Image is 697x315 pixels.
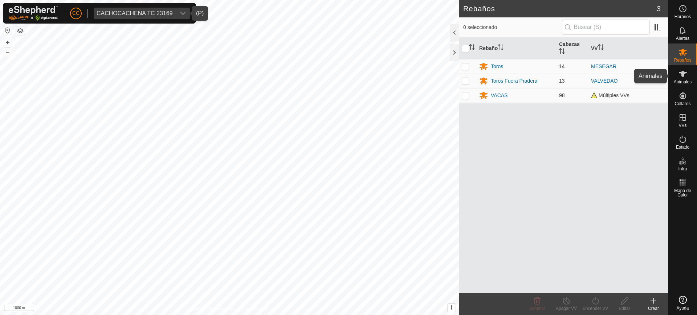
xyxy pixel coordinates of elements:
div: Editar [610,305,639,312]
p-sorticon: Activar para ordenar [498,45,504,51]
th: Cabezas [556,38,588,59]
th: VV [588,38,668,59]
span: Collares [674,101,690,106]
div: Apagar VV [552,305,581,312]
span: Mapa de Calor [670,188,695,197]
span: 3 [657,3,661,14]
button: i [448,304,456,312]
p-sorticon: Activar para ordenar [469,45,475,51]
span: 0 seleccionado [463,24,562,31]
h2: Rebaños [463,4,657,13]
div: Toros Fuera Pradera [491,77,537,85]
button: Capas del Mapa [16,26,25,35]
p-sorticon: Activar para ordenar [598,45,604,51]
button: Restablecer Mapa [3,26,12,35]
a: Contáctenos [242,306,267,312]
div: CACHOCACHENA TC 23169 [97,11,173,16]
span: CC [72,9,80,17]
div: VACAS [491,92,508,99]
span: i [451,304,452,311]
div: dropdown trigger [176,8,190,19]
span: 14 [559,63,565,69]
span: Infra [678,167,687,171]
div: Encender VV [581,305,610,312]
span: Ayuda [677,306,689,310]
img: Logo Gallagher [9,6,58,21]
a: VALVEDAO [591,78,617,84]
a: Ayuda [668,293,697,313]
span: Alertas [676,36,689,41]
span: Múltiples VVs [591,92,629,98]
button: – [3,47,12,56]
span: Rebaños [674,58,691,62]
span: Horarios [674,14,691,19]
p-sorticon: Activar para ordenar [559,49,565,55]
span: Estado [676,145,689,149]
div: Toros [491,63,503,70]
a: Política de Privacidad [192,306,234,312]
span: CACHOCACHENA TC 23169 [94,8,176,19]
span: 13 [559,78,565,84]
span: Animales [674,80,692,84]
span: Eliminar [529,306,545,311]
input: Buscar (S) [562,20,650,35]
span: VVs [678,123,686,128]
span: 98 [559,92,565,98]
a: MESEGAR [591,63,616,69]
button: + [3,38,12,47]
div: Crear [639,305,668,312]
th: Rebaño [476,38,556,59]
